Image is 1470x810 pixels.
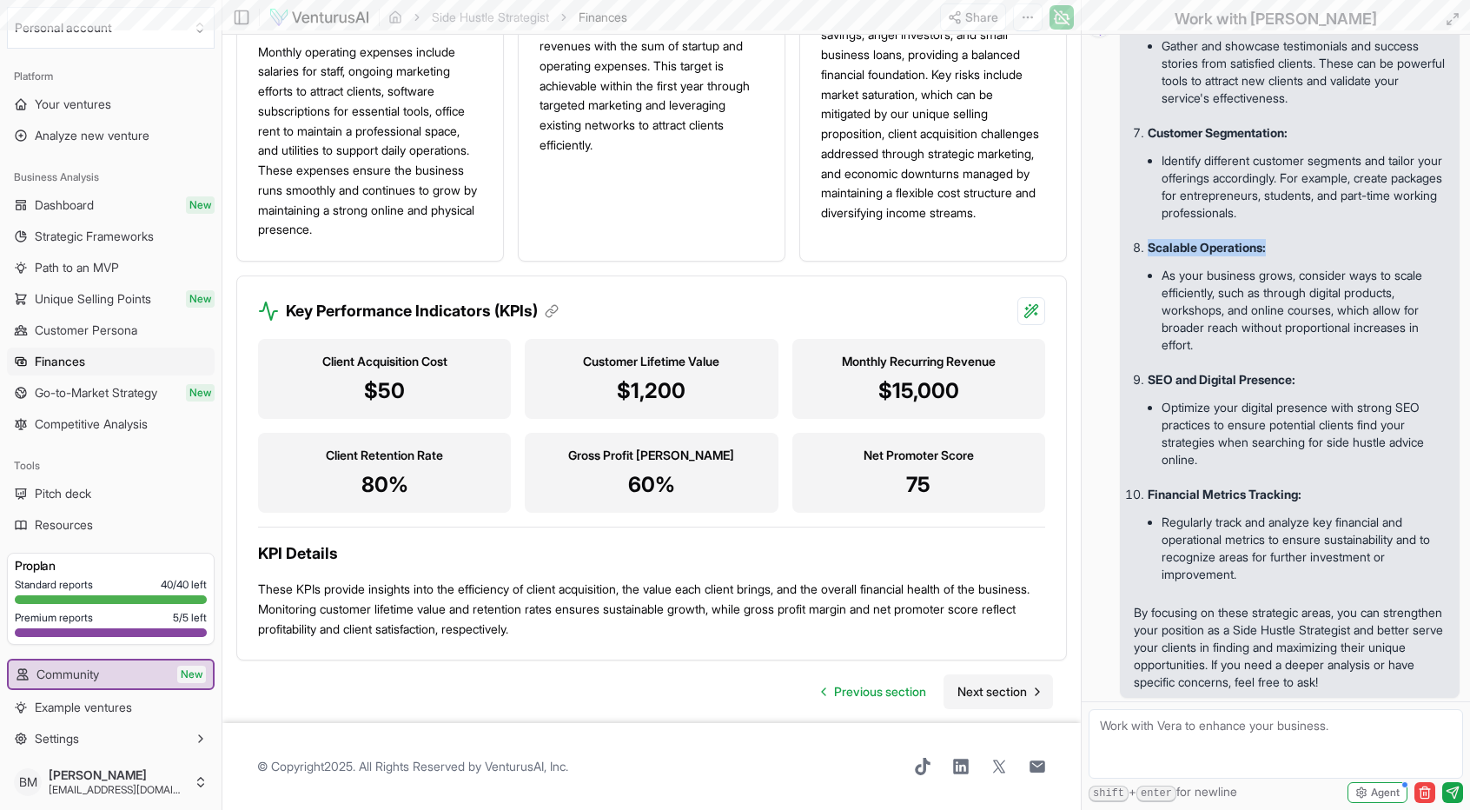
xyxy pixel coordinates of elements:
[1162,510,1446,587] li: Regularly track and analyze key financial and operational metrics to ensure sustainability and to...
[35,353,85,370] span: Finances
[1347,782,1407,803] button: Agent
[35,384,157,402] span: Go-to-Market Strategy
[258,43,482,241] p: Monthly operating expenses include salaries for staff, ongoing marketing efforts to attract clien...
[539,377,764,405] p: $1,200
[1134,604,1446,691] p: By focusing on these strategic areas, you can strengthen your position as a Side Hustle Strategis...
[539,353,764,370] h3: Customer Lifetime Value
[7,63,215,90] div: Platform
[7,163,215,191] div: Business Analysis
[806,353,1031,370] h3: Monthly Recurring Revenue
[14,768,42,796] span: BM
[15,557,207,574] h3: Pro plan
[7,222,215,250] a: Strategic Frameworks
[1148,240,1266,255] strong: Scalable Operations:
[808,674,940,709] a: Go to previous page
[944,674,1053,709] a: Go to next page
[272,447,497,464] h3: Client Retention Rate
[1148,125,1288,140] strong: Customer Segmentation:
[7,379,215,407] a: Go-to-Market StrategyNew
[35,290,151,308] span: Unique Selling Points
[257,758,568,775] span: © Copyright 2025 . All Rights Reserved by .
[15,578,93,592] span: Standard reports
[1089,783,1237,802] span: + for newline
[1136,786,1176,802] kbd: enter
[7,511,215,539] a: Resources
[7,480,215,508] a: Pitch deck
[35,127,149,144] span: Analyze new venture
[35,228,154,245] span: Strategic Frameworks
[1148,372,1295,387] strong: SEO and Digital Presence:
[7,254,215,282] a: Path to an MVP
[7,452,215,480] div: Tools
[186,290,215,308] span: New
[806,377,1031,405] p: $15,000
[258,580,1045,639] p: These KPIs provide insights into the efficiency of client acquisition, the value each client brin...
[539,447,764,464] h3: Gross Profit [PERSON_NAME]
[7,122,215,149] a: Analyze new venture
[1371,786,1400,800] span: Agent
[35,516,93,534] span: Resources
[806,447,1031,464] h3: Net Promoter Score
[7,90,215,118] a: Your ventures
[957,683,1027,700] span: Next section
[186,384,215,402] span: New
[177,666,206,683] span: New
[35,196,94,214] span: Dashboard
[7,316,215,344] a: Customer Persona
[9,661,213,688] a: CommunityNew
[35,96,111,113] span: Your ventures
[272,471,497,499] p: 80%
[539,471,764,499] p: 60%
[834,683,926,700] span: Previous section
[35,699,132,716] span: Example ventures
[286,299,559,323] h3: Key Performance Indicators (KPIs)
[7,694,215,721] a: Example ventures
[36,666,99,683] span: Community
[1162,149,1446,225] li: Identify different customer segments and tailor your offerings accordingly. For example, create p...
[1162,34,1446,110] li: Gather and showcase testimonials and success stories from satisfied clients. These can be powerfu...
[7,348,215,375] a: Finances
[1162,395,1446,472] li: Optimize your digital presence with strong SEO practices to ensure potential clients find your st...
[15,611,93,625] span: Premium reports
[7,285,215,313] a: Unique Selling PointsNew
[806,471,1031,499] p: 75
[49,783,187,797] span: [EMAIL_ADDRESS][DOMAIN_NAME]
[1148,487,1301,501] strong: Financial Metrics Tracking:
[272,353,497,370] h3: Client Acquisition Cost
[258,541,1045,566] h3: KPI Details
[1162,263,1446,357] li: As your business grows, consider ways to scale efficiently, such as through digital products, wor...
[35,322,137,339] span: Customer Persona
[35,415,148,433] span: Competitive Analysis
[485,759,566,773] a: VenturusAI, Inc
[7,725,215,753] button: Settings
[49,767,187,783] span: [PERSON_NAME]
[272,377,497,405] p: $50
[35,730,79,747] span: Settings
[35,259,119,276] span: Path to an MVP
[808,674,1053,709] nav: pagination
[186,196,215,214] span: New
[7,410,215,438] a: Competitive Analysis
[1089,786,1129,802] kbd: shift
[821,6,1045,223] p: Funding will be sourced from personal savings, angel investors, and small business loans, providi...
[7,191,215,219] a: DashboardNew
[161,578,207,592] span: 40 / 40 left
[35,485,91,502] span: Pitch deck
[173,611,207,625] span: 5 / 5 left
[7,761,215,803] button: BM[PERSON_NAME][EMAIL_ADDRESS][DOMAIN_NAME]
